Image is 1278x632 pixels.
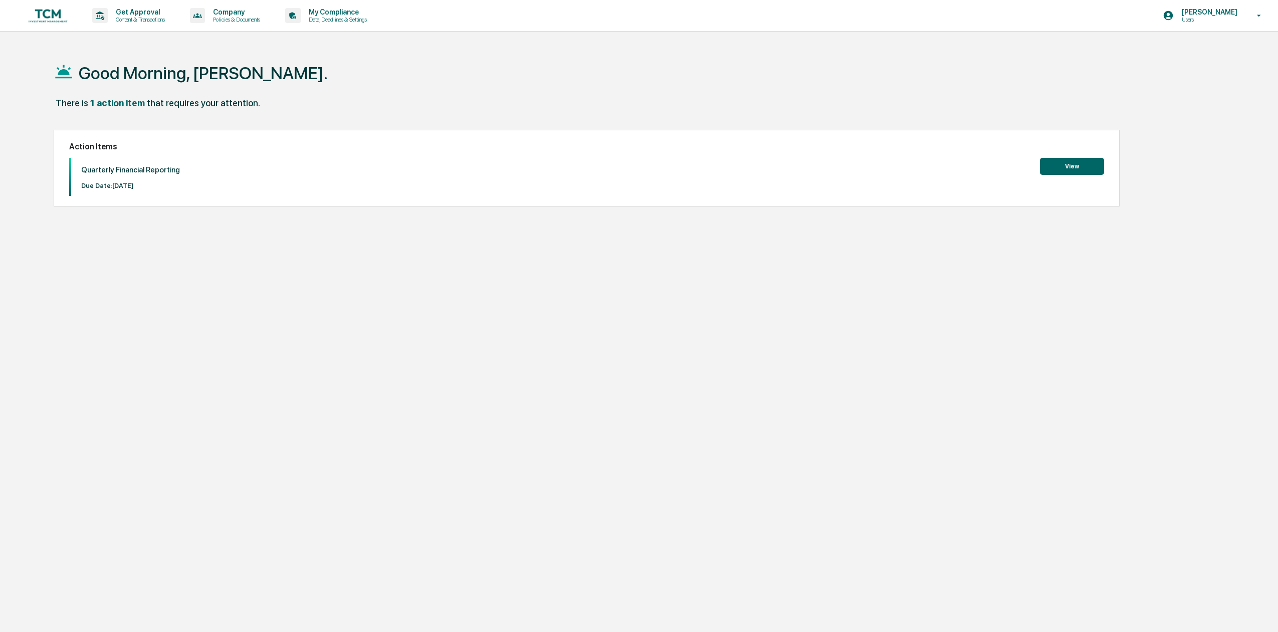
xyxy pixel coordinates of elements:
button: View [1040,158,1104,175]
p: My Compliance [301,8,372,16]
div: There is [56,98,88,108]
p: Quarterly Financial Reporting [81,165,180,174]
p: Company [205,8,265,16]
p: Content & Transactions [108,16,170,23]
p: [PERSON_NAME] [1174,8,1242,16]
h2: Action Items [69,142,1105,151]
p: Get Approval [108,8,170,16]
p: Due Date: [DATE] [81,182,180,189]
h1: Good Morning, [PERSON_NAME]. [79,63,328,83]
div: that requires your attention. [147,98,260,108]
a: View [1040,161,1104,170]
p: Data, Deadlines & Settings [301,16,372,23]
iframe: Open customer support [1246,599,1273,626]
p: Policies & Documents [205,16,265,23]
p: Users [1174,16,1242,23]
img: logo [24,6,72,25]
div: 1 action item [90,98,145,108]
